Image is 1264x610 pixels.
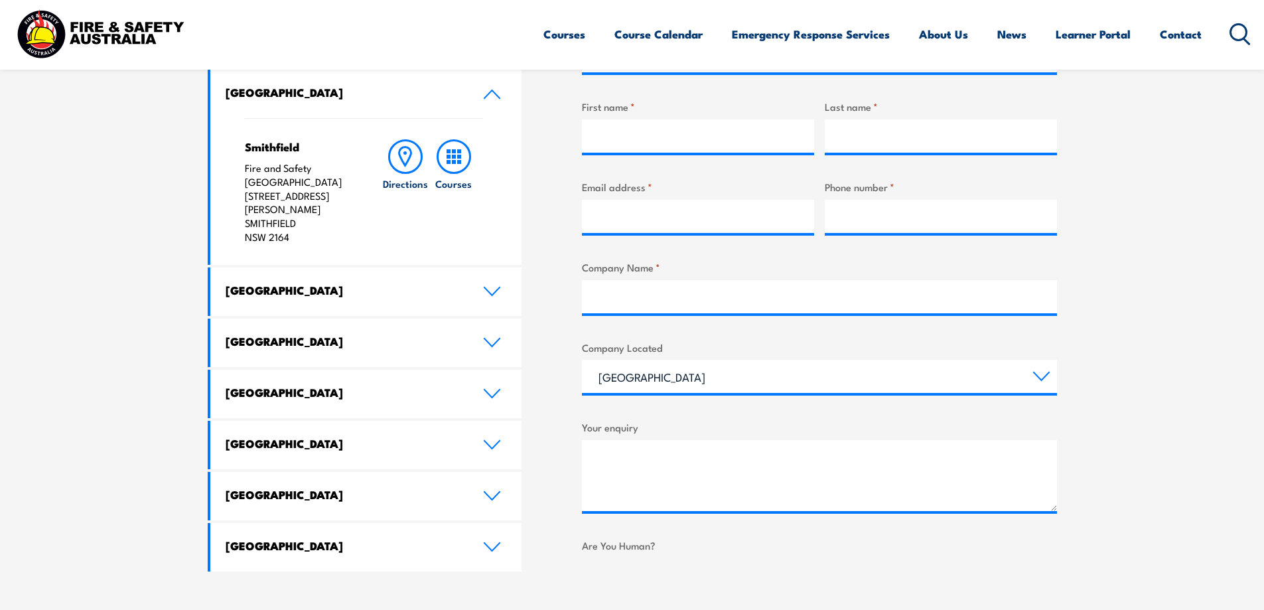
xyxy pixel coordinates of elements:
a: Contact [1160,17,1202,52]
a: [GEOGRAPHIC_DATA] [210,267,522,316]
a: Emergency Response Services [732,17,890,52]
label: Are You Human? [582,538,1057,553]
label: Email address [582,179,814,194]
h6: Courses [435,177,472,191]
a: [GEOGRAPHIC_DATA] [210,421,522,469]
label: Company Located [582,340,1057,355]
label: First name [582,99,814,114]
a: Courses [430,139,478,244]
h4: [GEOGRAPHIC_DATA] [226,436,463,451]
a: Learner Portal [1056,17,1131,52]
h4: Smithfield [245,139,356,154]
h4: [GEOGRAPHIC_DATA] [226,487,463,502]
iframe: reCAPTCHA [582,558,784,610]
h4: [GEOGRAPHIC_DATA] [226,283,463,297]
a: Directions [382,139,429,244]
a: Courses [543,17,585,52]
p: Fire and Safety [GEOGRAPHIC_DATA] [STREET_ADDRESS][PERSON_NAME] SMITHFIELD NSW 2164 [245,161,356,244]
a: [GEOGRAPHIC_DATA] [210,523,522,572]
h4: [GEOGRAPHIC_DATA] [226,385,463,400]
h4: [GEOGRAPHIC_DATA] [226,85,463,100]
a: About Us [919,17,968,52]
a: [GEOGRAPHIC_DATA] [210,370,522,418]
h4: [GEOGRAPHIC_DATA] [226,334,463,348]
h6: Directions [383,177,428,191]
label: Company Name [582,260,1057,275]
label: Phone number [825,179,1057,194]
a: [GEOGRAPHIC_DATA] [210,319,522,367]
label: Your enquiry [582,419,1057,435]
label: Last name [825,99,1057,114]
h4: [GEOGRAPHIC_DATA] [226,538,463,553]
a: [GEOGRAPHIC_DATA] [210,70,522,118]
a: [GEOGRAPHIC_DATA] [210,472,522,520]
a: Course Calendar [614,17,703,52]
a: News [997,17,1026,52]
